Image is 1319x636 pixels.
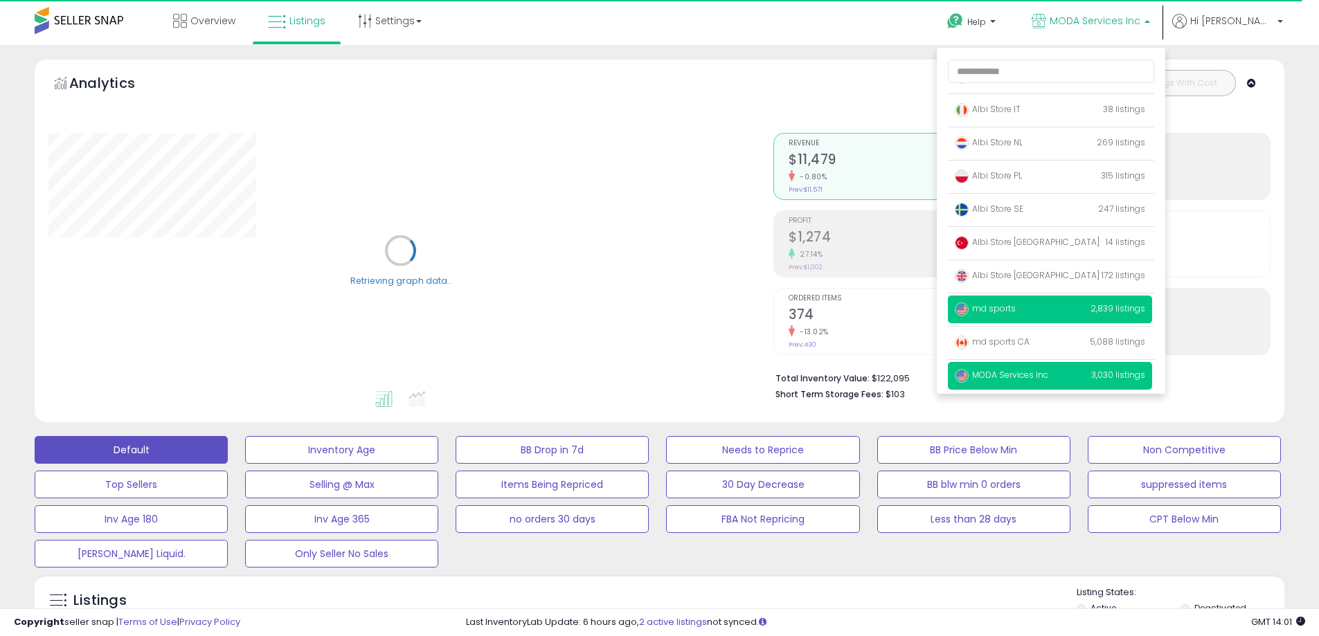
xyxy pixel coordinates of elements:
[955,336,1030,347] span: md sports CA
[666,471,859,498] button: 30 Day Decrease
[789,229,1014,248] h2: $1,274
[789,140,1014,147] span: Revenue
[955,103,1021,115] span: Albi Store IT
[14,616,240,629] div: seller snap | |
[967,16,986,28] span: Help
[775,388,883,400] b: Short Term Storage Fees:
[1088,471,1281,498] button: suppressed items
[456,436,649,464] button: BB Drop in 7d
[245,505,438,533] button: Inv Age 365
[955,269,969,283] img: uk.png
[1172,14,1283,45] a: Hi [PERSON_NAME]
[639,615,707,628] a: 2 active listings
[955,302,1016,314] span: md sports
[775,372,870,384] b: Total Inventory Value:
[955,170,1022,181] span: Albi Store PL
[955,203,1023,215] span: Albi Store SE
[35,471,228,498] button: Top Sellers
[795,327,829,337] small: -13.02%
[955,336,969,349] img: canada.png
[245,436,438,464] button: Inventory Age
[289,14,325,28] span: Listings
[35,436,228,464] button: Default
[35,505,228,533] button: Inv Age 180
[1128,74,1231,92] button: Listings With Cost
[795,172,827,182] small: -0.80%
[456,505,649,533] button: no orders 30 days
[1088,505,1281,533] button: CPT Below Min
[245,540,438,567] button: Only Seller No Sales
[955,236,969,250] img: turkey.png
[775,369,1260,385] li: $122,095
[946,12,964,30] i: Get Help
[190,14,235,28] span: Overview
[877,436,1070,464] button: BB Price Below Min
[886,388,905,401] span: $103
[1103,103,1145,115] span: 38 listings
[466,616,1305,629] div: Last InventoryLab Update: 6 hours ago, not synced.
[955,170,969,183] img: poland.png
[1102,269,1145,281] span: 172 listings
[69,73,162,96] h5: Analytics
[456,471,649,498] button: Items Being Repriced
[789,185,823,194] small: Prev: $11,571
[789,340,816,349] small: Prev: 430
[14,615,64,628] strong: Copyright
[877,471,1070,498] button: BB blw min 0 orders
[179,615,240,628] a: Privacy Policy
[118,615,177,628] a: Terms of Use
[955,369,1048,381] span: MODA Services Inc
[789,263,823,271] small: Prev: $1,002
[877,505,1070,533] button: Less than 28 days
[1091,602,1116,614] label: Active
[1088,436,1281,464] button: Non Competitive
[666,436,859,464] button: Needs to Reprice
[1097,136,1145,148] span: 269 listings
[789,152,1014,170] h2: $11,479
[1106,236,1145,248] span: 14 listings
[955,203,969,217] img: sweden.png
[955,369,969,383] img: usa.png
[955,136,969,150] img: netherlands.png
[1090,336,1145,347] span: 5,088 listings
[795,249,823,260] small: 27.14%
[955,302,969,316] img: usa.png
[1101,170,1145,181] span: 315 listings
[1251,615,1305,628] span: 2025-08-15 14:01 GMT
[666,505,859,533] button: FBA Not Repricing
[350,274,451,287] div: Retrieving graph data..
[789,295,1014,302] span: Ordered Items
[789,307,1014,325] h2: 374
[955,236,1100,248] span: Albi Store [GEOGRAPHIC_DATA]
[1194,602,1246,614] label: Deactivated
[1091,369,1145,381] span: 3,030 listings
[1050,14,1140,28] span: MODA Services Inc
[955,136,1023,148] span: Albi Store NL
[1091,302,1145,314] span: 2,839 listings
[245,471,438,498] button: Selling @ Max
[936,2,1010,45] a: Help
[955,103,969,117] img: italy.png
[35,540,228,567] button: [PERSON_NAME] Liquid.
[1098,203,1145,215] span: 247 listings
[955,269,1100,281] span: Albi Store [GEOGRAPHIC_DATA]
[73,591,127,610] h5: Listings
[789,217,1014,225] span: Profit
[1190,14,1273,28] span: Hi [PERSON_NAME]
[1077,586,1284,599] p: Listing States:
